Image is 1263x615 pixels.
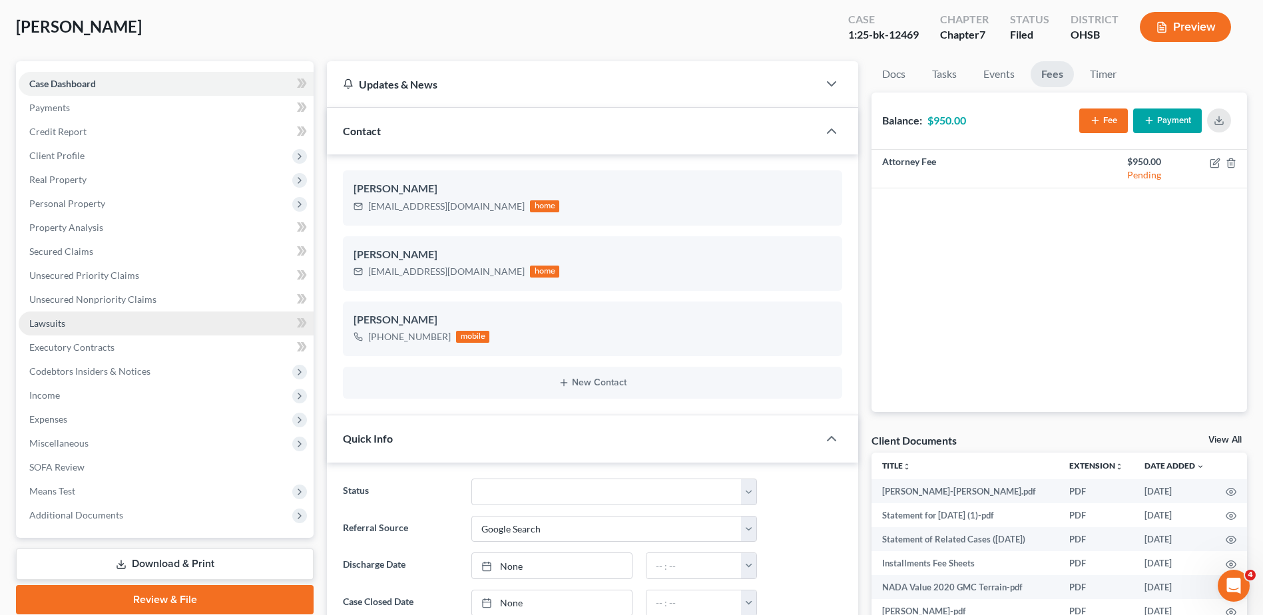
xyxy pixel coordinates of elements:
div: Updates & News [343,77,802,91]
label: Referral Source [336,516,464,542]
div: OHSB [1071,27,1119,43]
iframe: Intercom live chat [1218,570,1250,602]
div: [PHONE_NUMBER] [368,330,451,343]
span: 7 [979,28,985,41]
div: Chapter [940,27,989,43]
span: Credit Report [29,126,87,137]
div: Chapter [940,12,989,27]
a: Tasks [921,61,967,87]
a: View All [1208,435,1242,445]
label: Discharge Date [336,552,464,579]
a: Fees [1031,61,1074,87]
span: Real Property [29,174,87,185]
a: Events [973,61,1025,87]
a: Secured Claims [19,240,314,264]
td: NADA Value 2020 GMC Terrain-pdf [872,575,1059,599]
a: Docs [872,61,916,87]
div: mobile [456,331,489,343]
button: Fee [1079,108,1128,133]
a: Property Analysis [19,216,314,240]
td: [DATE] [1134,479,1215,503]
div: [EMAIL_ADDRESS][DOMAIN_NAME] [368,200,525,213]
td: [PERSON_NAME]-[PERSON_NAME].pdf [872,479,1059,503]
span: Expenses [29,413,67,425]
span: Contact [343,124,381,137]
strong: $950.00 [927,114,966,126]
label: Status [336,479,464,505]
span: Miscellaneous [29,437,89,449]
td: [DATE] [1134,575,1215,599]
div: District [1071,12,1119,27]
a: Unsecured Nonpriority Claims [19,288,314,311]
span: Codebtors Insiders & Notices [29,365,150,377]
span: Payments [29,102,70,113]
span: Quick Info [343,432,393,445]
td: PDF [1059,527,1134,551]
span: Unsecured Priority Claims [29,270,139,281]
td: Statement of Related Cases ([DATE]) [872,527,1059,551]
button: New Contact [354,377,832,388]
td: Statement for [DATE] (1)-pdf [872,503,1059,527]
div: [PERSON_NAME] [354,181,832,197]
td: Installments Fee Sheets [872,551,1059,575]
span: Executory Contracts [29,341,115,353]
div: Status [1010,12,1049,27]
td: PDF [1059,479,1134,503]
a: Credit Report [19,120,314,144]
button: Payment [1133,108,1202,133]
a: Lawsuits [19,311,314,335]
span: Secured Claims [29,246,93,257]
span: Income [29,389,60,401]
span: Case Dashboard [29,78,96,89]
i: unfold_more [903,463,911,471]
div: home [530,200,559,212]
span: Means Test [29,485,75,497]
i: expand_more [1196,463,1204,471]
td: [DATE] [1134,527,1215,551]
td: PDF [1059,503,1134,527]
span: Personal Property [29,198,105,209]
div: $950.00 [1070,155,1161,168]
td: PDF [1059,575,1134,599]
span: [PERSON_NAME] [16,17,142,36]
a: None [472,553,632,578]
a: Timer [1079,61,1127,87]
a: Titleunfold_more [882,461,911,471]
div: Case [848,12,919,27]
span: SOFA Review [29,461,85,473]
a: SOFA Review [19,455,314,479]
a: Case Dashboard [19,72,314,96]
span: Property Analysis [29,222,103,233]
div: Pending [1070,168,1161,182]
span: Additional Documents [29,509,123,520]
button: Preview [1140,12,1231,42]
div: [PERSON_NAME] [354,312,832,328]
div: [EMAIL_ADDRESS][DOMAIN_NAME] [368,265,525,278]
a: Payments [19,96,314,120]
a: Review & File [16,585,314,614]
span: Lawsuits [29,317,65,329]
a: Download & Print [16,548,314,580]
div: 1:25-bk-12469 [848,27,919,43]
td: Attorney Fee [872,150,1059,188]
a: Date Added expand_more [1144,461,1204,471]
input: -- : -- [646,553,742,578]
div: [PERSON_NAME] [354,247,832,263]
a: Executory Contracts [19,335,314,359]
div: Client Documents [872,433,957,447]
a: Unsecured Priority Claims [19,264,314,288]
strong: Balance: [882,114,922,126]
span: Unsecured Nonpriority Claims [29,294,156,305]
span: Client Profile [29,150,85,161]
i: unfold_more [1115,463,1123,471]
span: 4 [1245,570,1256,580]
td: [DATE] [1134,503,1215,527]
td: PDF [1059,551,1134,575]
a: Extensionunfold_more [1069,461,1123,471]
td: [DATE] [1134,551,1215,575]
div: home [530,266,559,278]
div: Filed [1010,27,1049,43]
